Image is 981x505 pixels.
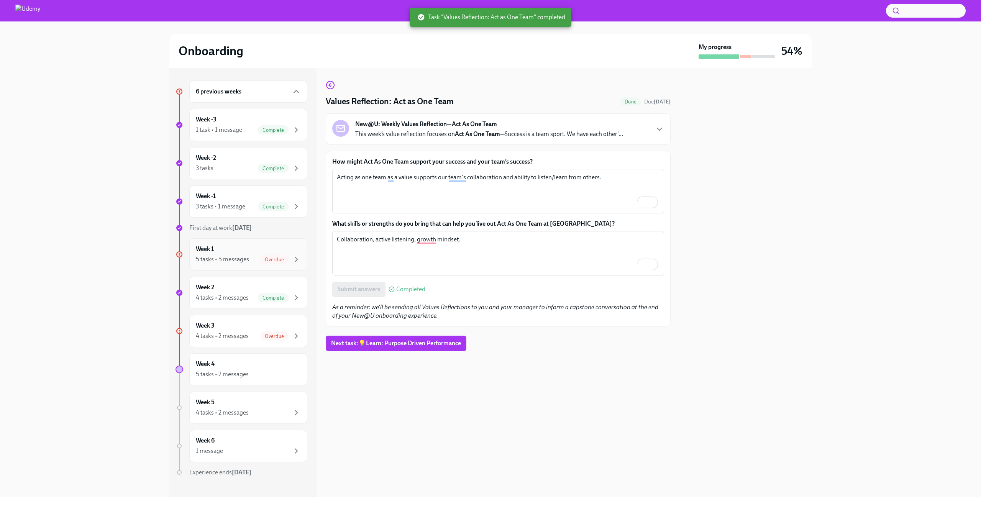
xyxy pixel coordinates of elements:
h6: Week 5 [196,398,215,407]
a: Week -31 task • 1 messageComplete [176,109,307,141]
h6: Week 3 [196,321,215,330]
a: Week 24 tasks • 2 messagesComplete [176,277,307,309]
h4: Values Reflection: Act as One Team [326,96,454,107]
strong: [DATE] [232,224,252,231]
span: Done [620,99,641,105]
a: Week 61 message [176,430,307,462]
a: Week 15 tasks • 5 messagesOverdue [176,238,307,271]
textarea: To enrich screen reader interactions, please activate Accessibility in Grammarly extension settings [337,173,659,210]
h3: 54% [781,44,802,58]
a: First day at work[DATE] [176,224,307,232]
h6: Week -1 [196,192,216,200]
h6: Week 6 [196,436,215,445]
span: Overdue [260,257,289,262]
h2: Onboarding [179,43,243,59]
img: Udemy [15,5,40,17]
a: Week 45 tasks • 2 messages [176,353,307,385]
h6: Week 2 [196,283,214,292]
div: 4 tasks • 2 messages [196,332,249,340]
h6: Week 4 [196,360,215,368]
span: Experience ends [189,469,251,476]
a: Week -23 tasksComplete [176,147,307,179]
div: 3 tasks [196,164,213,172]
h6: Week -2 [196,154,216,162]
strong: My progress [699,43,732,51]
div: 6 previous weeks [189,80,307,103]
div: 4 tasks • 2 messages [196,293,249,302]
h6: Week 1 [196,245,214,253]
strong: [DATE] [654,98,671,105]
span: Overdue [260,333,289,339]
div: 4 tasks • 2 messages [196,408,249,417]
div: 1 task • 1 message [196,126,242,134]
div: 5 tasks • 2 messages [196,370,249,379]
p: This week’s value reflection focuses on —Success is a team sport. We have each other'... [355,130,623,138]
a: Week 54 tasks • 2 messages [176,392,307,424]
a: Week 34 tasks • 2 messagesOverdue [176,315,307,347]
span: Complete [258,166,289,171]
strong: [DATE] [232,469,251,476]
span: Completed [396,286,425,292]
span: Complete [258,127,289,133]
span: September 16th, 2025 11:00 [644,98,671,105]
label: What skills or strengths do you bring that can help you live out Act As One Team at [GEOGRAPHIC_D... [332,220,664,228]
textarea: To enrich screen reader interactions, please activate Accessibility in Grammarly extension settings [337,235,659,272]
span: Due [644,98,671,105]
h6: 6 previous weeks [196,87,241,96]
span: Next task : 💡Learn: Purpose Driven Performance [331,339,461,347]
span: Task "Values Reflection: Act as One Team" completed [417,13,565,21]
strong: Act As One Team [455,130,500,138]
div: 3 tasks • 1 message [196,202,245,211]
span: Complete [258,204,289,210]
span: First day at work [189,224,252,231]
div: 1 message [196,447,223,455]
strong: New@U: Weekly Values Reflection—Act As One Team [355,120,497,128]
em: As a reminder: we'll be sending all Values Reflections to you and your manager to inform a capsto... [332,303,658,319]
label: How might Act As One Team support your success and your team’s success? [332,157,664,166]
a: Week -13 tasks • 1 messageComplete [176,185,307,218]
span: Complete [258,295,289,301]
h6: Week -3 [196,115,217,124]
button: Next task:💡Learn: Purpose Driven Performance [326,336,466,351]
div: 5 tasks • 5 messages [196,255,249,264]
